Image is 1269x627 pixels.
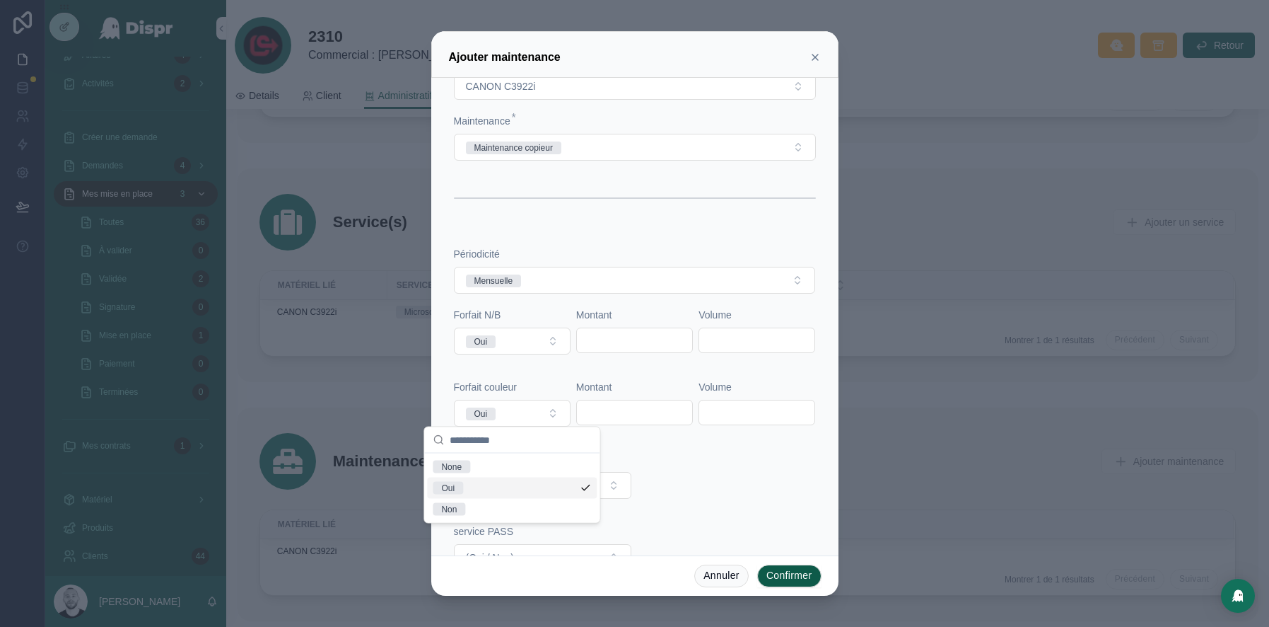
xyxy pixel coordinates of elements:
[441,503,457,516] div: Non
[698,381,732,393] span: Volume
[474,275,513,287] div: Mensuelle
[441,482,455,495] div: Oui
[454,115,510,127] span: Maintenance
[698,309,732,321] span: Volume
[474,335,488,348] div: Oui
[474,408,488,420] div: Oui
[1221,579,1255,613] div: Open Intercom Messenger
[454,134,816,161] button: Select Button
[454,544,632,571] button: Select Button
[454,248,500,260] span: Périodicité
[454,73,816,100] button: Select Button
[757,565,821,587] button: Confirmer
[449,49,561,66] h3: Ajouter maintenance
[576,381,612,393] span: Montant
[694,565,749,587] button: Annuler
[454,309,501,321] span: Forfait N/B
[454,267,816,294] button: Select Button
[441,461,462,473] div: None
[454,328,571,355] button: Select Button
[424,454,600,523] div: Suggestions
[454,400,571,427] button: Select Button
[454,381,517,393] span: Forfait couleur
[466,551,514,565] span: (Oui / Non)
[466,79,536,93] span: CANON C3922i
[474,142,553,154] div: Maintenance copieur
[576,309,612,321] span: Montant
[454,526,514,537] span: service PASS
